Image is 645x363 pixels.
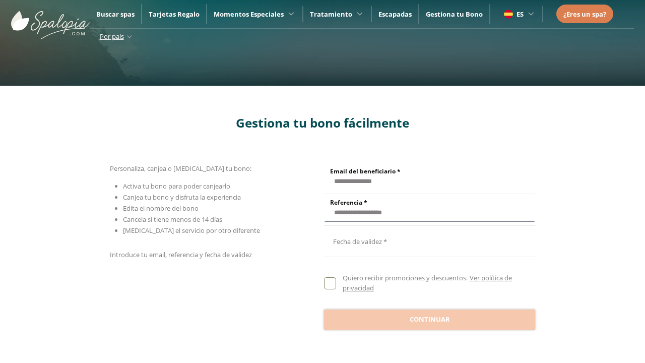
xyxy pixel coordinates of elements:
span: Activa tu bono para poder canjearlo [123,181,230,191]
span: Edita el nombre del bono [123,204,199,213]
a: Buscar spas [96,10,135,19]
span: Gestiona tu bono fácilmente [236,114,409,131]
span: Personaliza, canjea o [MEDICAL_DATA] tu bono: [110,164,251,173]
a: Tarjetas Regalo [149,10,200,19]
span: Por país [100,32,124,41]
span: Cancela si tiene menos de 14 días [123,215,222,224]
a: ¿Eres un spa? [563,9,606,20]
span: Quiero recibir promociones y descuentos. [343,273,468,282]
span: ¿Eres un spa? [563,10,606,19]
span: Continuar [410,315,450,325]
span: [MEDICAL_DATA] el servicio por otro diferente [123,226,260,235]
button: Continuar [324,310,535,330]
span: Canjea tu bono y disfruta la experiencia [123,193,241,202]
a: Ver política de privacidad [343,273,511,292]
a: Gestiona tu Bono [426,10,483,19]
img: ImgLogoSpalopia.BvClDcEz.svg [11,1,90,39]
a: Escapadas [378,10,412,19]
span: Introduce tu email, referencia y fecha de validez [110,250,252,259]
